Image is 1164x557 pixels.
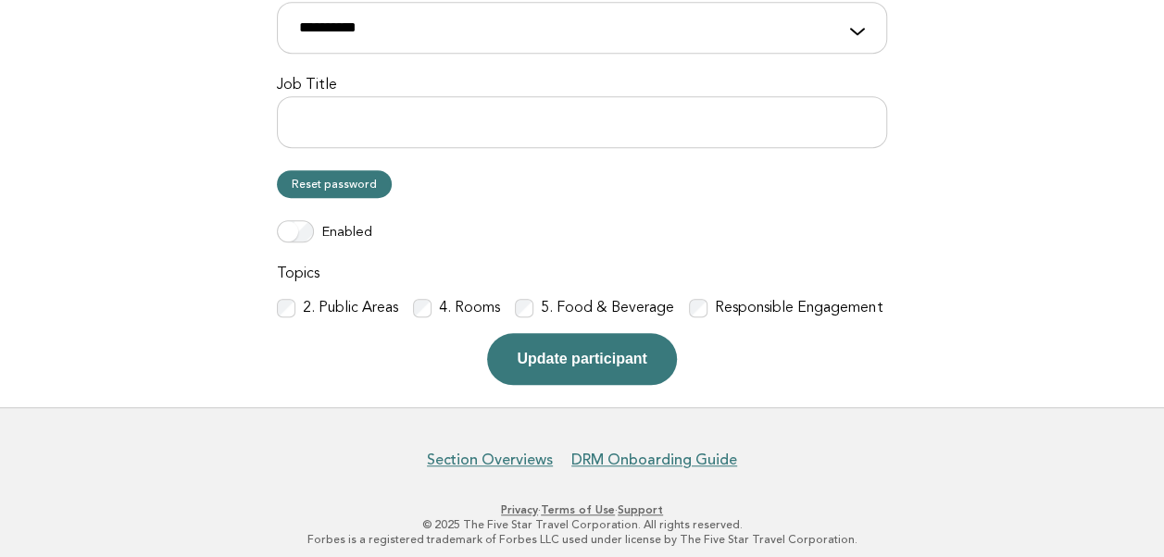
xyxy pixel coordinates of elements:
[439,299,500,318] label: 4. Rooms
[26,532,1138,547] p: Forbes is a registered trademark of Forbes LLC used under license by The Five Star Travel Corpora...
[571,451,737,469] a: DRM Onboarding Guide
[487,333,676,385] button: Update participant
[26,502,1138,517] p: · ·
[715,299,882,318] label: Responsible Engagement
[26,517,1138,532] p: © 2025 The Five Star Travel Corporation. All rights reserved.
[277,170,392,198] a: Reset password
[427,451,553,469] a: Section Overviews
[277,265,887,284] label: Topics
[501,503,538,516] a: Privacy
[541,503,615,516] a: Terms of Use
[321,224,372,242] label: Enabled
[541,299,674,318] label: 5. Food & Beverage
[618,503,663,516] a: Support
[277,76,887,95] label: Job Title
[303,299,398,318] label: 2. Public Areas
